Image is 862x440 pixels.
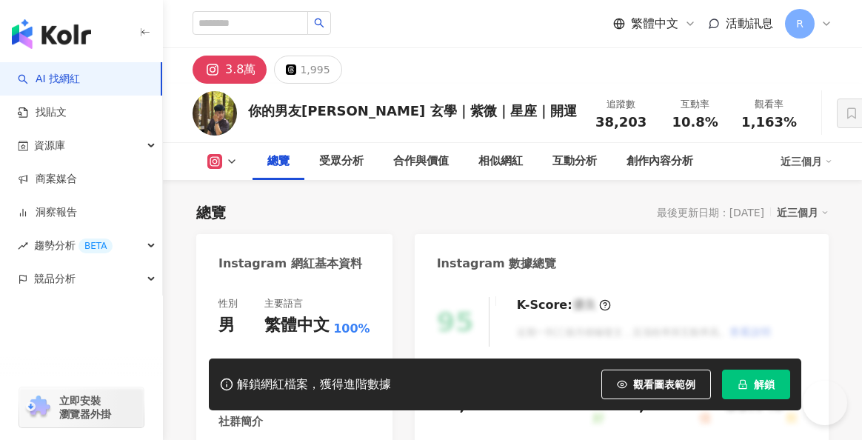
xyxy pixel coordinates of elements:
img: logo [12,19,91,49]
div: 近三個月 [777,203,829,222]
button: 觀看圖表範例 [601,370,711,399]
div: 創作內容分析 [627,153,693,170]
span: rise [18,241,28,251]
span: 38,203 [595,114,646,130]
span: 觀看圖表範例 [633,379,695,390]
a: 找貼文 [18,105,67,120]
button: 1,995 [274,56,341,84]
span: R [796,16,803,32]
div: 解鎖網紅檔案，獲得進階數據 [237,377,391,393]
a: chrome extension立即安裝 瀏覽器外掛 [19,387,144,427]
div: 繁體中文 [264,314,330,337]
div: 最後更新日期：[DATE] [657,207,764,219]
span: 1,163% [741,115,797,130]
div: BETA [78,239,113,253]
span: 趨勢分析 [34,229,113,262]
div: Instagram 網紅基本資料 [218,256,362,272]
div: 性別 [218,297,238,310]
span: 100% [333,321,370,337]
div: 3.8萬 [225,59,255,80]
a: 洞察報告 [18,205,77,220]
span: 繁體中文 [631,16,678,32]
div: 你的男友[PERSON_NAME] 玄學｜紫微｜星座｜開運 [248,101,577,120]
div: 社群簡介 [218,414,263,430]
div: 互動率 [667,97,724,112]
div: Instagram 數據總覽 [437,256,557,272]
img: chrome extension [24,396,53,419]
div: 相似網紅 [478,153,523,170]
div: 男 [218,314,235,337]
span: 活動訊息 [726,16,773,30]
div: 觀看率 [741,97,798,112]
div: 互動分析 [552,153,597,170]
div: 主要語言 [264,297,303,310]
a: 商案媒合 [18,172,77,187]
div: 追蹤數 [593,97,649,112]
div: 受眾分析 [319,153,364,170]
button: 3.8萬 [193,56,267,84]
div: 10.8% [532,394,589,427]
div: 總覽 [267,153,290,170]
img: KOL Avatar [193,91,237,136]
button: 解鎖 [722,370,790,399]
div: 1,995 [300,59,330,80]
span: 資源庫 [34,129,65,162]
span: 競品分析 [34,262,76,296]
div: 近三個月 [781,150,832,173]
div: 合作與價值 [393,153,449,170]
div: 1,163% [627,394,695,427]
a: searchAI 找網紅 [18,72,80,87]
span: 立即安裝 瀏覽器外掛 [59,394,111,421]
span: 10.8% [672,115,718,130]
span: search [314,18,324,28]
div: 總覽 [196,202,226,223]
div: K-Score : [517,297,611,313]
